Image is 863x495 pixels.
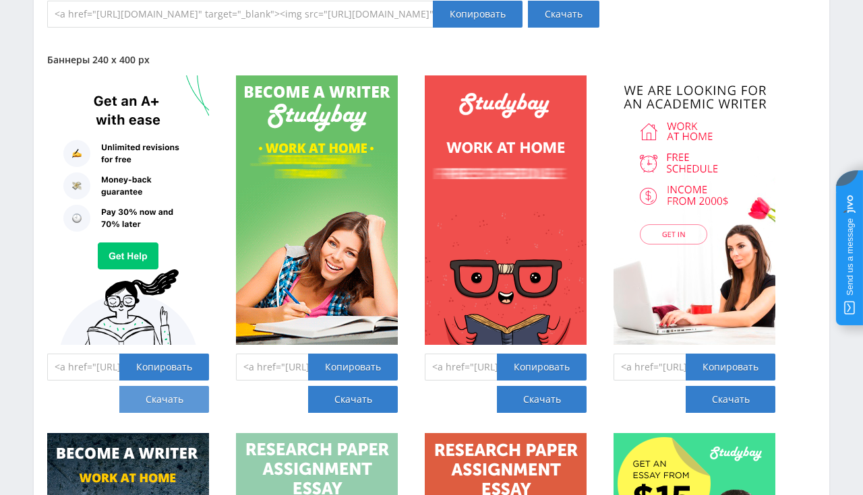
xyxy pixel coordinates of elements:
a: Скачать [119,386,209,413]
div: Копировать [308,354,398,381]
a: Скачать [528,1,599,28]
div: Копировать [433,1,523,28]
div: Баннеры 240 x 400 px [47,55,816,65]
div: Копировать [119,354,209,381]
a: Скачать [686,386,775,413]
a: Скачать [308,386,398,413]
div: Копировать [686,354,775,381]
a: Скачать [497,386,587,413]
div: Копировать [497,354,587,381]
